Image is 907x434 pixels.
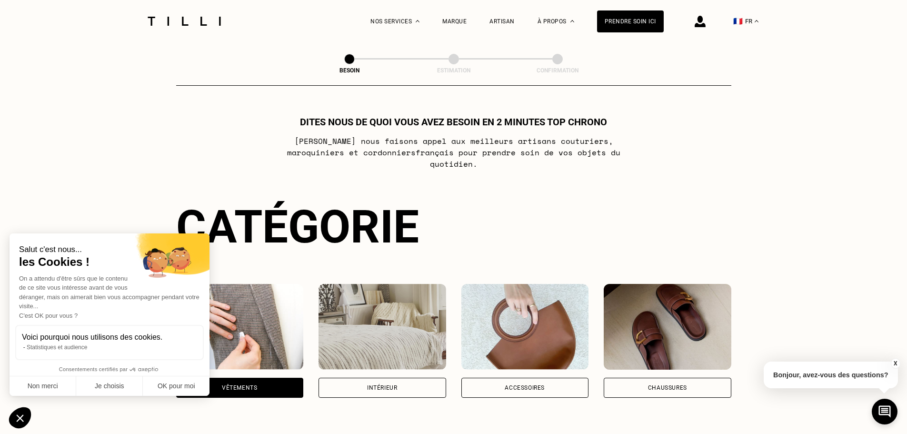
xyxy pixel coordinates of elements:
[755,20,758,22] img: menu déroulant
[176,284,304,370] img: Vêtements
[367,385,397,391] div: Intérieur
[648,385,687,391] div: Chaussures
[764,362,898,388] p: Bonjour, avez-vous des questions?
[302,67,397,74] div: Besoin
[505,385,545,391] div: Accessoires
[510,67,605,74] div: Confirmation
[319,284,446,370] img: Intérieur
[890,358,900,369] button: X
[265,135,642,170] p: [PERSON_NAME] nous faisons appel aux meilleurs artisans couturiers , maroquiniers et cordonniers ...
[222,385,257,391] div: Vêtements
[695,16,706,27] img: icône connexion
[604,284,731,370] img: Chaussures
[416,20,419,22] img: Menu déroulant
[489,18,515,25] a: Artisan
[733,17,743,26] span: 🇫🇷
[570,20,574,22] img: Menu déroulant à propos
[442,18,467,25] a: Marque
[461,284,589,370] img: Accessoires
[597,10,664,32] a: Prendre soin ici
[300,116,607,128] h1: Dites nous de quoi vous avez besoin en 2 minutes top chrono
[144,17,224,26] img: Logo du service de couturière Tilli
[176,200,731,253] div: Catégorie
[406,67,501,74] div: Estimation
